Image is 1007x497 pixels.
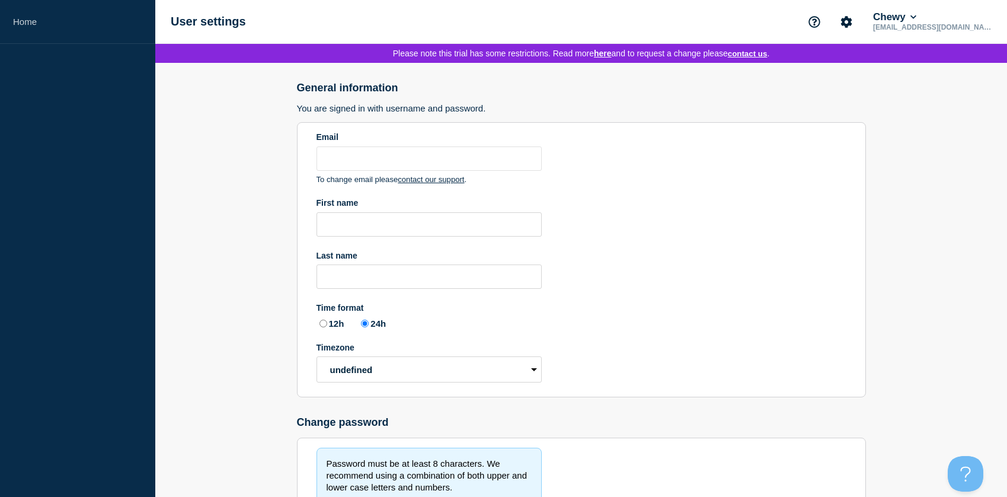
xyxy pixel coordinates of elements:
h2: Change password [297,416,866,429]
input: Email [317,146,542,171]
p: [EMAIL_ADDRESS][DOMAIN_NAME] [871,23,994,31]
div: Please note this trial has some restrictions. Read more and to request a change please . [155,44,1007,63]
div: Last name [317,251,542,260]
button: Account settings [834,9,859,34]
h2: General information [297,82,866,94]
label: 12h [317,317,344,329]
h3: You are signed in with username and password. [297,103,866,113]
label: 24h [358,317,386,329]
input: First name [317,212,542,237]
button: Support [802,9,827,34]
iframe: Help Scout Beacon - Open [948,456,983,492]
div: To change email please . [317,175,542,184]
div: First name [317,198,542,208]
input: 24h [361,320,369,327]
div: Email [317,132,542,142]
a: contact our support [398,175,464,184]
input: 12h [319,320,327,327]
a: here [594,49,612,58]
div: Timezone [317,343,542,352]
h1: User settings [171,15,246,28]
button: Chewy [871,11,919,23]
div: Time format [317,303,542,313]
input: Last name [317,265,542,289]
button: Contact us [728,49,768,58]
